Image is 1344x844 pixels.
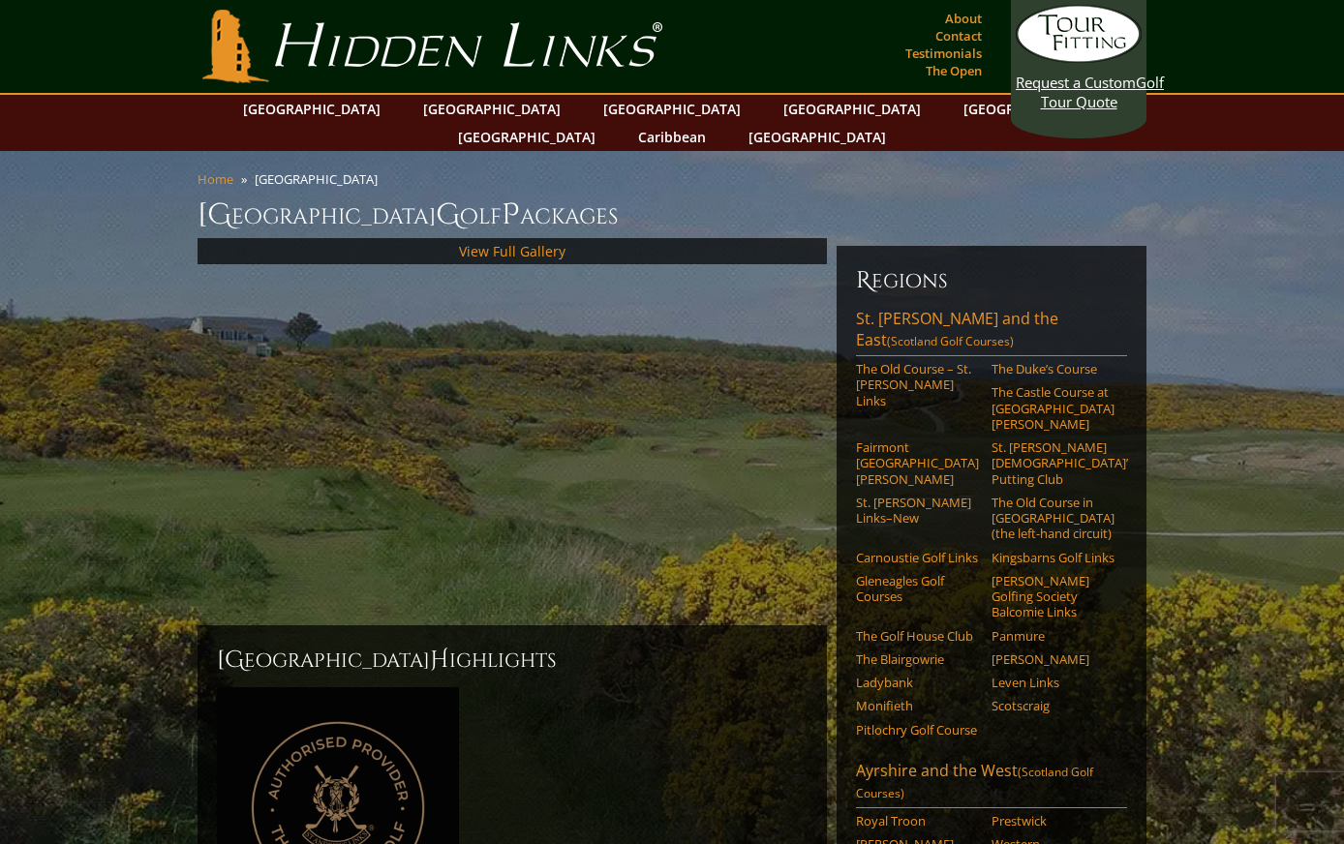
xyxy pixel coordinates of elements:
[992,439,1115,487] a: St. [PERSON_NAME] [DEMOGRAPHIC_DATA]’ Putting Club
[856,764,1093,801] span: (Scotland Golf Courses)
[502,196,520,234] span: P
[255,170,385,188] li: [GEOGRAPHIC_DATA]
[856,628,979,644] a: The Golf House Club
[856,361,979,408] a: The Old Course – St. [PERSON_NAME] Links
[856,308,1127,356] a: St. [PERSON_NAME] and the East(Scotland Golf Courses)
[856,760,1127,808] a: Ayrshire and the West(Scotland Golf Courses)
[430,645,449,676] span: H
[921,57,987,84] a: The Open
[436,196,460,234] span: G
[856,698,979,713] a: Monifieth
[1016,5,1142,111] a: Request a CustomGolf Tour Quote
[992,651,1115,667] a: [PERSON_NAME]
[413,95,570,123] a: [GEOGRAPHIC_DATA]
[628,123,716,151] a: Caribbean
[992,361,1115,377] a: The Duke’s Course
[992,495,1115,542] a: The Old Course in [GEOGRAPHIC_DATA] (the left-hand circuit)
[992,628,1115,644] a: Panmure
[739,123,896,151] a: [GEOGRAPHIC_DATA]
[1016,73,1136,92] span: Request a Custom
[856,675,979,690] a: Ladybank
[992,550,1115,565] a: Kingsbarns Golf Links
[448,123,605,151] a: [GEOGRAPHIC_DATA]
[992,675,1115,690] a: Leven Links
[856,495,979,527] a: St. [PERSON_NAME] Links–New
[954,95,1111,123] a: [GEOGRAPHIC_DATA]
[992,698,1115,713] a: Scotscraig
[459,242,565,260] a: View Full Gallery
[931,22,987,49] a: Contact
[856,573,979,605] a: Gleneagles Golf Courses
[198,170,233,188] a: Home
[992,573,1115,620] a: [PERSON_NAME] Golfing Society Balcomie Links
[856,439,979,487] a: Fairmont [GEOGRAPHIC_DATA][PERSON_NAME]
[901,40,987,67] a: Testimonials
[887,333,1014,349] span: (Scotland Golf Courses)
[940,5,987,32] a: About
[856,813,979,829] a: Royal Troon
[856,722,979,738] a: Pitlochry Golf Course
[594,95,750,123] a: [GEOGRAPHIC_DATA]
[233,95,390,123] a: [GEOGRAPHIC_DATA]
[217,645,808,676] h2: [GEOGRAPHIC_DATA] ighlights
[856,651,979,667] a: The Blairgowrie
[198,196,1146,234] h1: [GEOGRAPHIC_DATA] olf ackages
[856,265,1127,296] h6: Regions
[774,95,931,123] a: [GEOGRAPHIC_DATA]
[992,384,1115,432] a: The Castle Course at [GEOGRAPHIC_DATA][PERSON_NAME]
[992,813,1115,829] a: Prestwick
[856,550,979,565] a: Carnoustie Golf Links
